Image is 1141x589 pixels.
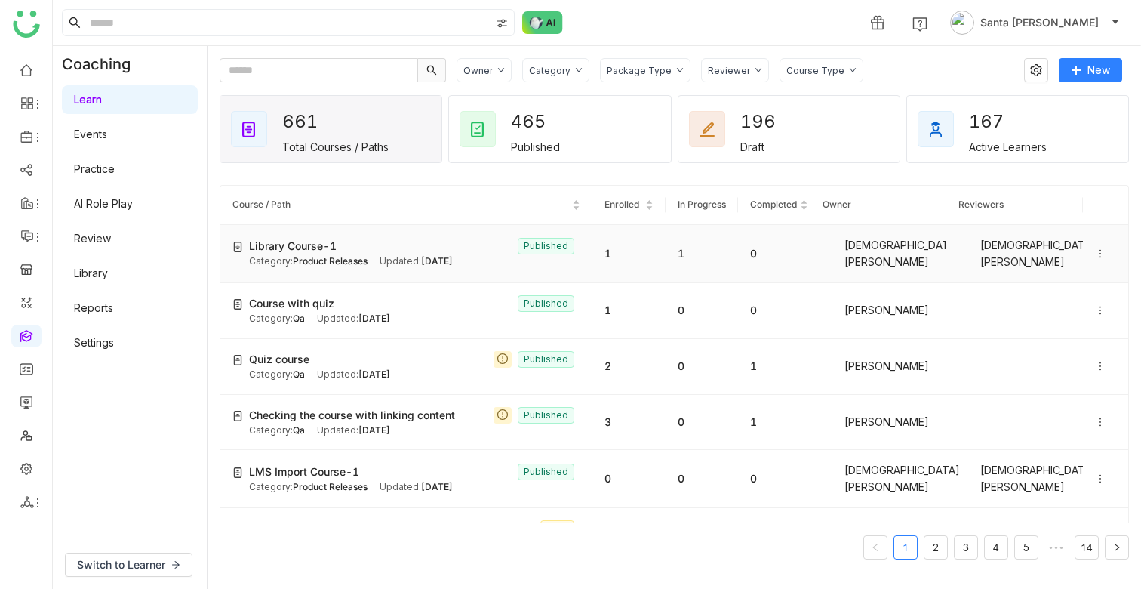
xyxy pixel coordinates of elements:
li: 2 [924,535,948,560]
span: Santa [PERSON_NAME] [980,14,1099,31]
span: Qa [293,313,305,324]
div: [PERSON_NAME] [823,413,934,431]
span: [DATE] [421,481,453,492]
button: Next Page [1105,535,1129,560]
div: Updated: [317,424,390,438]
nz-tag: Published [518,464,574,480]
span: [DATE] [421,255,453,267]
div: 167 [969,106,1023,137]
li: Next 5 Pages [1044,535,1069,560]
div: Category: [249,480,368,495]
img: 684a9aedde261c4b36a3ced9 [823,413,841,431]
img: 684a9b06de261c4b36a3cf65 [958,245,976,263]
span: ••• [1044,535,1069,560]
nz-tag: Published [518,407,574,424]
td: 0 [738,450,810,508]
td: 0 [666,508,738,564]
img: create-new-course.svg [232,467,243,478]
li: 4 [984,535,1008,560]
td: 1 [592,225,665,283]
div: Updated: [317,368,390,382]
a: AI Role Play [74,197,133,210]
td: 0 [738,508,810,564]
div: Course Type [786,65,844,76]
img: total_courses.svg [240,120,258,138]
img: logo [13,11,40,38]
span: Product Releases [293,481,368,492]
span: Course / Path [232,199,291,210]
div: Active Learners [969,140,1047,153]
nz-tag: Published [518,351,574,368]
img: 684a9aedde261c4b36a3ced9 [823,301,841,319]
a: 3 [955,536,977,559]
div: Updated: [380,254,453,269]
div: Updated: [317,312,390,326]
div: [DEMOGRAPHIC_DATA][PERSON_NAME] [958,462,1070,495]
span: Checking the course with linking content [249,407,455,424]
img: 684a9b06de261c4b36a3cf65 [958,470,976,488]
span: [DATE] [358,313,390,324]
span: Switch to Learner [77,557,165,573]
span: [DATE] [358,424,390,436]
span: Product Releases [293,255,368,267]
button: Switch to Learner [65,553,192,577]
img: active_learners.svg [927,120,945,138]
div: Category: [249,368,305,382]
td: 0 [738,283,810,339]
nz-tag: Published [518,238,574,254]
a: Practice [74,162,115,175]
img: 684a9aedde261c4b36a3ced9 [823,357,841,375]
span: LMS Import Course-1 [249,464,359,480]
button: Previous Page [863,535,887,560]
img: ask-buddy-normal.svg [522,11,563,34]
div: [DEMOGRAPHIC_DATA][PERSON_NAME] [958,237,1070,270]
td: 0 [666,283,738,339]
span: Quiz course [249,351,309,368]
a: 5 [1015,536,1038,559]
li: 14 [1075,535,1099,560]
a: Learn [74,93,102,106]
td: 0 [592,508,665,564]
button: Santa [PERSON_NAME] [947,11,1123,35]
span: Reviewers [958,199,1004,210]
span: Completed [750,199,797,210]
div: Published [511,140,560,153]
div: 465 [511,106,565,137]
div: [PERSON_NAME] [823,301,934,319]
span: Course with quiz [249,295,334,312]
td: 0 [666,339,738,395]
div: Category: [249,312,305,326]
td: 3 [592,395,665,451]
a: Library [74,267,108,279]
td: 1 [592,283,665,339]
a: Reports [74,301,113,314]
td: 1 [738,339,810,395]
span: Library Course-1 [249,238,337,254]
li: 5 [1014,535,1038,560]
img: create-new-course.svg [232,299,243,310]
div: Updated: [380,480,453,495]
div: Package Type [607,65,672,76]
img: search-type.svg [496,17,508,29]
nz-tag: Published [518,295,574,312]
img: create-new-course.svg [232,242,243,252]
img: 684a9b06de261c4b36a3cf65 [823,245,841,263]
a: 4 [985,536,1007,559]
td: 0 [738,225,810,283]
a: Review [74,232,111,245]
span: [DATE] [358,369,390,380]
span: Owner [823,199,851,210]
td: 0 [666,450,738,508]
span: Qa [293,424,305,436]
div: 196 [740,106,795,137]
span: New [1087,62,1110,79]
a: 1 [894,536,917,559]
a: 2 [924,536,947,559]
button: New [1059,58,1122,82]
span: Enrolled [604,199,639,210]
div: Coaching [53,46,153,82]
img: published_courses.svg [469,120,487,138]
li: 3 [954,535,978,560]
